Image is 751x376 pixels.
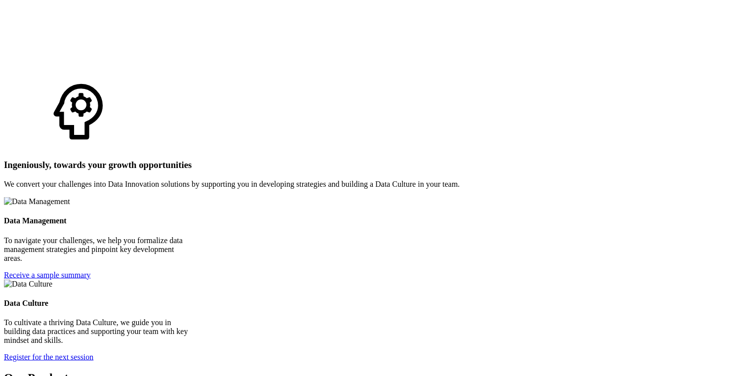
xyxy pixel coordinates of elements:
h4: Data Management [4,216,192,225]
h4: Data Culture [4,298,192,307]
p: To navigate your challenges, we help you formalize data management strategies and pinpoint key de... [4,236,192,262]
a: Register for the next session [4,352,93,361]
img: Data Management [4,197,70,206]
p: To cultivate a thriving Data Culture, we guide you in building data practices and supporting your... [4,318,192,344]
a: Receive a sample summary [4,270,91,279]
img: Data Culture [4,279,52,288]
h3: Ingeniously, towards your growth opportunities [4,160,747,170]
p: We convert your challenges into Data Innovation solutions by supporting you in developing strateg... [4,180,747,189]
